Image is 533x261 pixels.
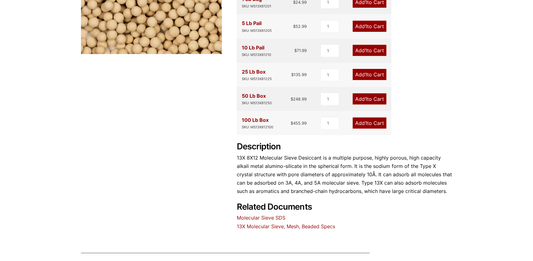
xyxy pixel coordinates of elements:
a: Add1to Cart [353,45,386,56]
a: Add1to Cart [353,93,386,105]
div: 25 Lb Box [242,68,272,82]
a: Molecular Sieve SDS [237,215,285,221]
div: SKU: MS13X81205 [242,28,272,34]
div: SKU: MS13X81225 [242,76,272,82]
span: $ [292,72,294,77]
div: 5 Lb Pail [242,19,272,33]
p: 13X 8X12 Molecular Sieve Desiccant is a multiple purpose, highly porous, high capacity alkali met... [237,154,452,196]
span: $ [291,96,293,101]
span: 1 [365,47,367,53]
div: SKU: MS13X81250 [242,100,272,106]
span: 1 [365,23,367,29]
bdi: 52.99 [293,24,307,29]
h2: Description [237,142,452,152]
div: 100 Lb Box [242,116,273,130]
div: SKU: MS13X81210 [242,52,271,58]
span: $ [293,24,296,29]
span: 1 [365,71,367,78]
a: Add1to Cart [353,69,386,80]
span: $ [291,121,293,126]
div: 10 Lb Pail [242,44,271,58]
div: SKU: MS13X81201 [242,3,271,9]
bdi: 71.99 [295,48,307,53]
div: 50 Lb Box [242,92,272,106]
bdi: 455.99 [291,121,307,126]
a: Add1to Cart [353,21,386,32]
bdi: 135.99 [292,72,307,77]
span: $ [295,48,297,53]
a: Add1to Cart [353,118,386,129]
span: 1 [365,96,367,102]
a: 13X Molecular Sieve, Mesh, Beaded Specs [237,223,335,229]
bdi: 248.99 [291,96,307,101]
span: 1 [365,120,367,126]
div: SKU: MS13X812100 [242,124,273,130]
